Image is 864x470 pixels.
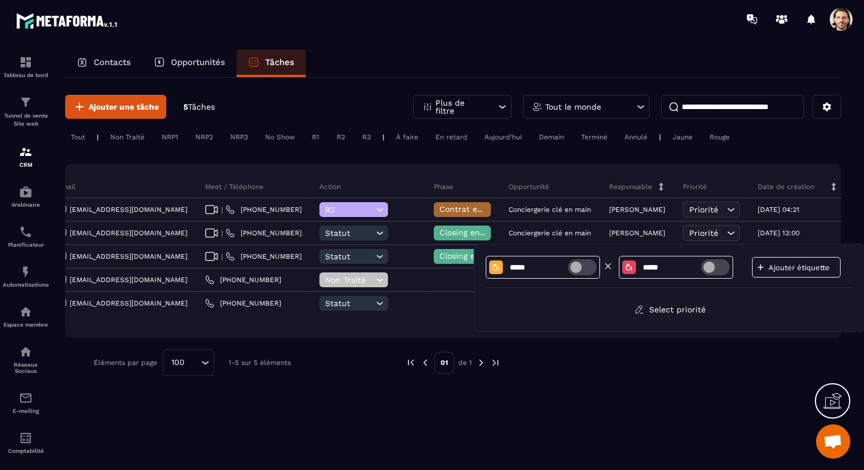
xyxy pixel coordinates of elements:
p: Conciergerie clé en main [509,229,591,237]
div: Demain [533,130,570,144]
span: Statut [325,252,373,261]
a: automationsautomationsAutomatisations [3,256,49,296]
p: Plus de filtre [435,99,486,115]
a: Tâches [237,50,306,77]
div: Rouge [704,130,735,144]
button: Ajouter une tâche [65,95,166,119]
img: next [476,357,486,368]
span: Statut [325,299,373,308]
p: Responsable [609,182,652,191]
span: Contrat envoyé [439,204,499,214]
span: Priorité [689,205,718,214]
p: 01 [434,352,454,373]
a: accountantaccountantComptabilité [3,423,49,463]
span: Ajouter une tâche [89,101,159,113]
a: automationsautomationsWebinaire [3,176,49,216]
div: NRP3 [225,130,254,144]
p: | [382,133,385,141]
a: [PHONE_NUMBER] [205,275,281,284]
p: E-mailing [3,408,49,414]
p: Action [319,182,341,191]
p: de 1 [458,358,472,367]
div: Annulé [619,130,653,144]
div: Non Traité [105,130,150,144]
a: Contacts [65,50,142,77]
a: formationformationCRM [3,136,49,176]
p: Automatisations [3,282,49,288]
span: | [221,229,223,238]
p: Conciergerie clé en main [509,206,591,214]
img: prev [406,357,416,368]
div: Jaune [667,130,698,144]
p: Réseaux Sociaux [3,361,49,374]
div: À faire [390,130,424,144]
a: emailemailE-mailing [3,383,49,423]
a: [PHONE_NUMBER] [226,252,302,261]
p: Planificateur [3,242,49,248]
img: automations [19,265,33,279]
a: schedulerschedulerPlanificateur [3,216,49,256]
p: Contacts [94,57,131,67]
p: [PERSON_NAME] [609,206,665,214]
p: Tâches [265,57,294,67]
p: [DATE] 04:21 [758,206,799,214]
input: Search for option [189,356,198,369]
div: Search for option [163,350,214,376]
span: | [221,206,223,214]
p: Phase [434,182,453,191]
p: Opportunité [509,182,549,191]
p: Éléments par page [94,359,157,367]
span: R2 [325,205,373,214]
div: En retard [430,130,473,144]
img: formation [19,55,33,69]
img: next [490,357,501,368]
a: formationformationTunnel de vente Site web [3,87,49,136]
span: Tâches [188,102,215,111]
img: logo [16,10,119,31]
span: Closing en cours [439,228,505,237]
p: Tableau de bord [3,72,49,78]
div: R1 [306,130,325,144]
p: Tout le monde [545,103,601,111]
img: social-network [19,345,33,359]
p: Espace membre [3,322,49,328]
p: 5 [183,102,215,113]
a: Opportunités [142,50,237,77]
p: | [97,133,99,141]
p: [DATE] 13:00 [758,229,799,237]
p: Meet / Téléphone [205,182,263,191]
a: [PHONE_NUMBER] [226,228,302,238]
p: [PERSON_NAME] [609,229,665,237]
img: prev [420,357,430,368]
p: Priorité [683,182,707,191]
p: Webinaire [3,202,49,208]
div: NRP2 [190,130,219,144]
a: formationformationTableau de bord [3,47,49,87]
p: 1-5 sur 5 éléments [229,359,291,367]
a: [PHONE_NUMBER] [205,299,281,308]
p: Email [57,182,75,191]
img: formation [19,145,33,159]
div: Ouvrir le chat [816,424,850,459]
p: Comptabilité [3,448,49,454]
p: Ajouter étiquette [769,263,837,272]
div: Terminé [575,130,613,144]
a: [PHONE_NUMBER] [226,205,302,214]
div: R2 [331,130,351,144]
span: Closing en cours [439,251,505,260]
span: | [221,252,223,261]
div: Tout [65,130,91,144]
img: automations [19,185,33,199]
img: email [19,391,33,405]
a: social-networksocial-networkRéseaux Sociaux [3,336,49,383]
span: Statut [325,228,373,238]
img: scheduler [19,225,33,239]
p: CRM [3,162,49,168]
div: No Show [259,130,301,144]
span: 100 [167,356,189,369]
p: Tunnel de vente Site web [3,112,49,128]
a: automationsautomationsEspace membre [3,296,49,336]
button: Select priorité [626,299,714,320]
div: Aujourd'hui [479,130,527,144]
img: formation [19,95,33,109]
